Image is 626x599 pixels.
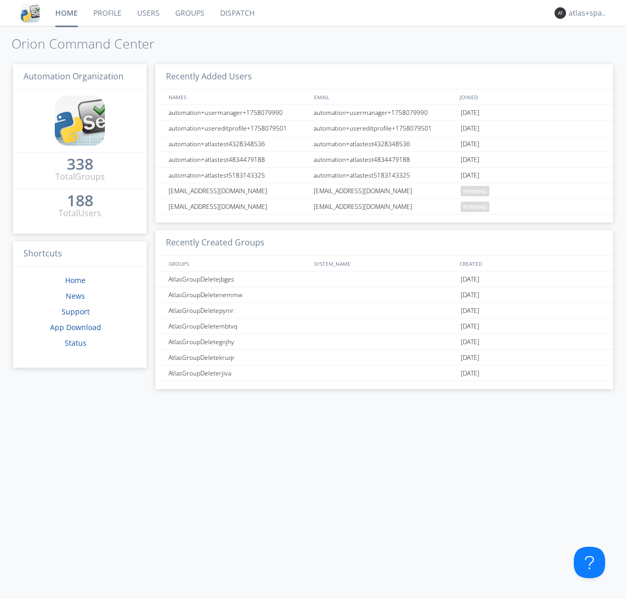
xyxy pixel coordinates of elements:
[65,275,86,285] a: Home
[461,186,489,196] span: pending
[58,207,101,219] div: Total Users
[461,272,479,287] span: [DATE]
[155,230,613,256] h3: Recently Created Groups
[166,287,310,302] div: AtlasGroupDeletenemmw
[461,168,479,183] span: [DATE]
[166,366,310,381] div: AtlasGroupDeleterjiva
[311,105,458,120] div: automation+usermanager+1758079990
[166,272,310,287] div: AtlasGroupDeletejbges
[13,241,147,267] h3: Shortcuts
[166,199,310,214] div: [EMAIL_ADDRESS][DOMAIN_NAME]
[461,319,479,334] span: [DATE]
[461,152,479,168] span: [DATE]
[155,199,613,215] a: [EMAIL_ADDRESS][DOMAIN_NAME][EMAIL_ADDRESS][DOMAIN_NAME]pending
[155,136,613,152] a: automation+atlastest4328348536automation+atlastest4328348536[DATE]
[155,64,613,90] h3: Recently Added Users
[461,202,489,212] span: pending
[155,152,613,168] a: automation+atlastest4834479188automation+atlastest4834479188[DATE]
[166,350,310,365] div: AtlasGroupDeletekruqr
[461,350,479,366] span: [DATE]
[166,256,309,271] div: GROUPS
[155,121,613,136] a: automation+usereditprofile+1758079501automation+usereditprofile+1758079501[DATE]
[311,152,458,167] div: automation+atlastest4834479188
[166,152,310,167] div: automation+atlastest4834479188
[23,71,124,82] span: Automation Organization
[166,105,310,120] div: automation+usermanager+1758079990
[461,366,479,381] span: [DATE]
[311,256,457,271] div: SYSTEM_NAME
[461,334,479,350] span: [DATE]
[574,547,605,578] iframe: Toggle Customer Support
[166,319,310,334] div: AtlasGroupDeletembtvq
[67,159,93,171] a: 338
[166,183,310,198] div: [EMAIL_ADDRESS][DOMAIN_NAME]
[461,303,479,319] span: [DATE]
[166,334,310,349] div: AtlasGroupDeletegnjhy
[155,334,613,350] a: AtlasGroupDeletegnjhy[DATE]
[166,136,310,151] div: automation+atlastest4328348536
[155,319,613,334] a: AtlasGroupDeletembtvq[DATE]
[569,8,608,18] div: atlas+spanish0002
[155,168,613,183] a: automation+atlastest5183143325automation+atlastest5183143325[DATE]
[166,121,310,136] div: automation+usereditprofile+1758079501
[155,303,613,319] a: AtlasGroupDeletepynir[DATE]
[55,171,105,183] div: Total Groups
[461,287,479,303] span: [DATE]
[66,291,85,301] a: News
[311,121,458,136] div: automation+usereditprofile+1758079501
[311,89,457,104] div: EMAIL
[67,159,93,169] div: 338
[65,338,87,348] a: Status
[461,136,479,152] span: [DATE]
[67,195,93,206] div: 188
[155,183,613,199] a: [EMAIL_ADDRESS][DOMAIN_NAME][EMAIL_ADDRESS][DOMAIN_NAME]pending
[311,168,458,183] div: automation+atlastest5183143325
[62,307,90,316] a: Support
[166,168,310,183] div: automation+atlastest5183143325
[21,4,40,22] img: cddb5a64eb264b2086981ab96f4c1ba7
[155,287,613,303] a: AtlasGroupDeletenemmw[DATE]
[461,105,479,121] span: [DATE]
[311,183,458,198] div: [EMAIL_ADDRESS][DOMAIN_NAME]
[457,89,603,104] div: JOINED
[461,121,479,136] span: [DATE]
[155,105,613,121] a: automation+usermanager+1758079990automation+usermanager+1758079990[DATE]
[166,89,309,104] div: NAMES
[67,195,93,207] a: 188
[55,96,105,146] img: cddb5a64eb264b2086981ab96f4c1ba7
[155,366,613,381] a: AtlasGroupDeleterjiva[DATE]
[166,303,310,318] div: AtlasGroupDeletepynir
[457,256,603,271] div: CREATED
[311,199,458,214] div: [EMAIL_ADDRESS][DOMAIN_NAME]
[155,272,613,287] a: AtlasGroupDeletejbges[DATE]
[50,322,101,332] a: App Download
[555,7,566,19] img: 373638.png
[311,136,458,151] div: automation+atlastest4328348536
[155,350,613,366] a: AtlasGroupDeletekruqr[DATE]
